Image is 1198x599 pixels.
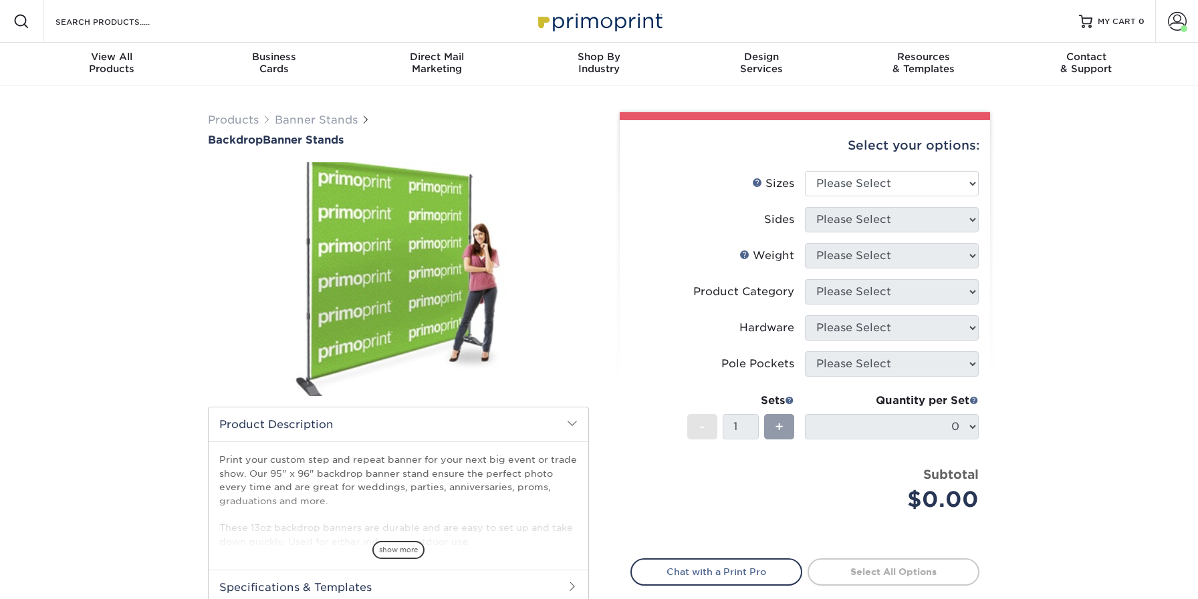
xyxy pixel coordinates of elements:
img: Primoprint [532,7,666,35]
div: Cards [193,51,356,75]
span: Business [193,51,356,63]
span: Design [680,51,842,63]
div: $0.00 [815,483,979,516]
a: Select All Options [808,558,979,585]
div: Pole Pockets [721,356,794,372]
div: Products [31,51,193,75]
div: Quantity per Set [805,393,979,409]
p: Print your custom step and repeat banner for your next big event or trade show. Our 95" x 96" bac... [219,453,578,548]
div: Sets [687,393,794,409]
span: Contact [1005,51,1167,63]
span: MY CART [1098,16,1136,27]
input: SEARCH PRODUCTS..... [54,13,185,29]
div: Sides [764,212,794,228]
span: + [775,417,784,437]
h1: Banner Stands [208,134,589,146]
div: Select your options: [630,120,979,171]
div: & Support [1005,51,1167,75]
span: 0 [1139,17,1145,26]
div: Hardware [739,320,794,336]
span: View All [31,51,193,63]
span: Resources [842,51,1005,63]
a: Products [208,114,259,126]
a: View AllProducts [31,43,193,85]
div: Services [680,51,842,75]
strong: Subtotal [923,467,979,481]
span: Backdrop [208,134,263,146]
h2: Product Description [209,407,588,441]
div: Sizes [752,176,794,192]
img: Backdrop 01 [208,148,589,411]
a: BusinessCards [193,43,356,85]
span: Shop By [518,51,681,63]
div: & Templates [842,51,1005,75]
a: Banner Stands [275,114,358,126]
span: - [699,417,705,437]
a: BackdropBanner Stands [208,134,589,146]
div: Marketing [356,51,518,75]
a: Resources& Templates [842,43,1005,85]
a: Chat with a Print Pro [630,558,802,585]
a: Shop ByIndustry [518,43,681,85]
span: show more [372,541,425,559]
a: Contact& Support [1005,43,1167,85]
a: DesignServices [680,43,842,85]
span: Direct Mail [356,51,518,63]
div: Product Category [693,284,794,300]
a: Direct MailMarketing [356,43,518,85]
div: Industry [518,51,681,75]
div: Weight [739,248,794,264]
